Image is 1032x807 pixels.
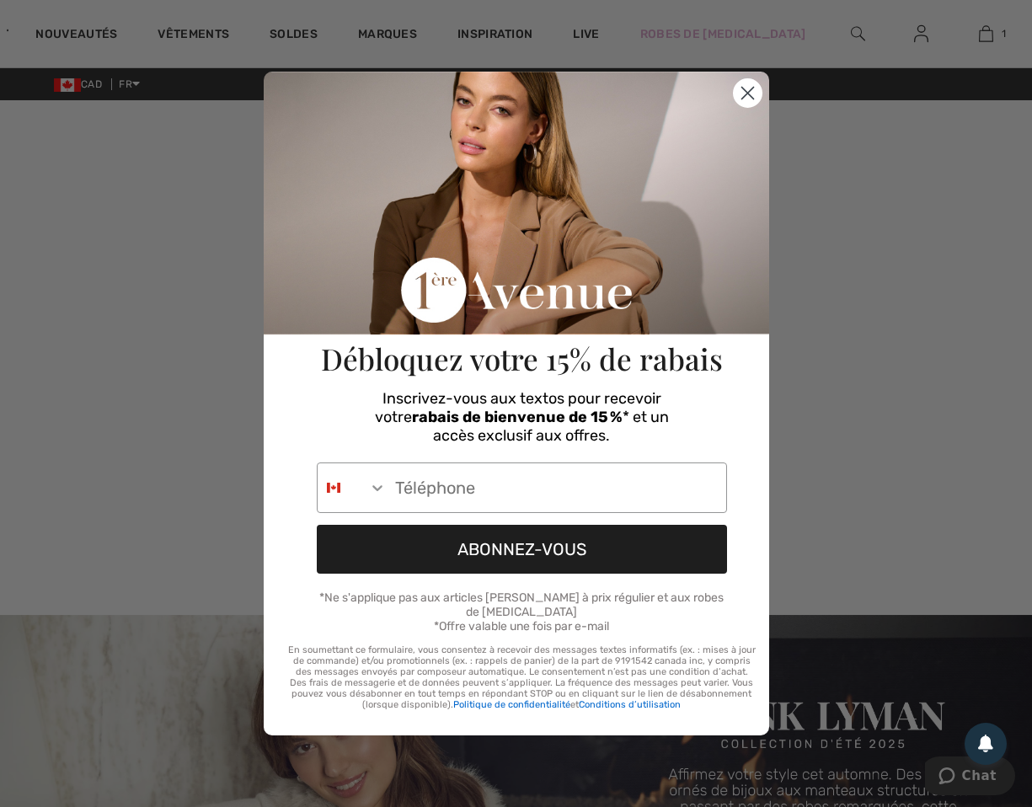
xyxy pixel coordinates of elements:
span: Chat [37,12,72,27]
a: Politique de confidentialité [453,699,570,710]
button: ABONNEZ-VOUS [317,525,727,574]
span: *Offre valable une fois par e-mail [434,619,609,633]
button: Search Countries [318,463,387,512]
p: En soumettant ce formulaire, vous consentez à recevoir des messages textes informatifs (ex. : mis... [288,644,756,710]
a: Conditions d’utilisation [579,699,681,710]
span: *Ne s'applique pas aux articles [PERSON_NAME] à prix régulier et aux robes de [MEDICAL_DATA] [319,591,724,619]
button: Close dialog [733,78,762,108]
img: Canada [327,481,340,494]
span: Inscrivez-vous aux textos pour recevoir votre * et un accès exclusif aux offres. [375,389,669,445]
input: Téléphone [387,463,726,512]
span: Débloquez votre 15% de rabais [321,339,723,378]
span: rabais de bienvenue de 15 % [412,408,623,426]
